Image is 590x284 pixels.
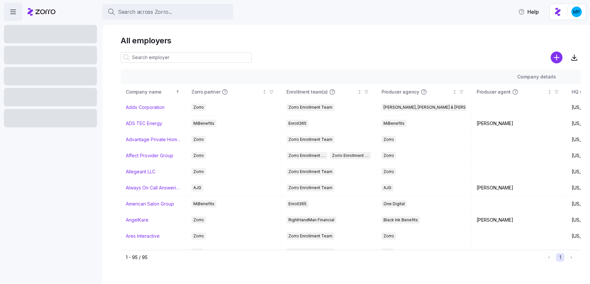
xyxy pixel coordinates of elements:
[118,8,172,16] span: Search across Zorro...
[383,136,394,143] span: Zorro
[545,253,553,262] button: Previous page
[288,152,325,159] span: Zorro Enrollment Team
[332,152,369,159] span: Zorro Enrollment Experts
[193,216,204,224] span: Zorro
[513,5,544,18] button: Help
[193,136,204,143] span: Zorro
[281,84,376,99] th: Enrollment team(s)Not sorted
[126,88,174,96] div: Company name
[193,184,201,191] span: AJG
[471,180,566,196] td: [PERSON_NAME]
[175,90,180,94] div: Sorted ascending
[383,104,486,111] span: [PERSON_NAME], [PERSON_NAME] & [PERSON_NAME]
[121,35,581,46] h1: All employers
[126,136,181,143] a: Advantage Private Home Care
[126,152,173,159] a: Affect Provider Group
[383,216,418,224] span: Black Ink Benefits
[121,84,186,99] th: Company nameSorted ascending
[288,232,332,240] span: Zorro Enrollment Team
[567,253,576,262] button: Next page
[376,84,471,99] th: Producer agencyNot sorted
[126,104,165,111] a: Addx Corporation
[126,120,162,127] a: ADS TEC Energy
[288,168,332,175] span: Zorro Enrollment Team
[288,249,332,256] span: Zorro Enrollment Team
[286,89,328,95] span: Enrollment team(s)
[357,90,362,94] div: Not sorted
[383,200,405,208] span: One Digital
[191,89,220,95] span: Zorro partner
[551,52,562,63] svg: add icon
[288,104,332,111] span: Zorro Enrollment Team
[288,216,334,224] span: RightHandMan Financial
[288,184,332,191] span: Zorro Enrollment Team
[193,168,204,175] span: Zorro
[288,120,306,127] span: Enroll365
[452,90,457,94] div: Not sorted
[126,217,148,223] a: AngelKare
[477,89,511,95] span: Producer agent
[126,168,155,175] a: Allegeant LLC
[126,185,181,191] a: Always On Call Answering Service
[288,136,332,143] span: Zorro Enrollment Team
[126,249,181,255] a: [PERSON_NAME] & [PERSON_NAME]'s
[471,84,566,99] th: Producer agentNot sorted
[383,184,391,191] span: AJG
[193,249,201,256] span: AJG
[383,249,391,256] span: AJG
[556,253,564,262] button: 1
[126,254,542,261] div: 1 - 95 / 95
[126,201,174,207] a: American Salon Group
[193,120,214,127] span: MiBenefits
[471,116,566,132] td: [PERSON_NAME]
[571,7,582,17] img: b954e4dfce0f5620b9225907d0f7229f
[193,104,204,111] span: Zorro
[193,152,204,159] span: Zorro
[547,90,552,94] div: Not sorted
[288,200,306,208] span: Enroll365
[186,84,281,99] th: Zorro partnerNot sorted
[383,120,404,127] span: MiBenefits
[383,152,394,159] span: Zorro
[383,168,394,175] span: Zorro
[121,52,252,63] input: Search employer
[193,200,214,208] span: MiBenefits
[382,89,419,95] span: Producer agency
[383,232,394,240] span: Zorro
[518,8,539,16] span: Help
[471,212,566,228] td: [PERSON_NAME]
[126,233,160,239] a: Ares Interactive
[262,90,267,94] div: Not sorted
[102,4,233,20] button: Search across Zorro...
[193,232,204,240] span: Zorro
